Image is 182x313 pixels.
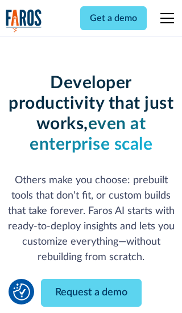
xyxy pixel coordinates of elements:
div: menu [154,5,176,32]
a: Request a demo [41,279,142,307]
img: Revisit consent button [13,283,30,300]
p: Others make you choose: prebuilt tools that don't fit, or custom builds that take forever. Faros ... [6,173,177,265]
strong: even at enterprise scale [30,116,152,153]
a: Get a demo [80,6,147,30]
button: Cookie Settings [13,283,30,300]
img: Logo of the analytics and reporting company Faros. [6,9,42,32]
a: home [6,9,42,32]
strong: Developer productivity that just works, [9,75,173,133]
